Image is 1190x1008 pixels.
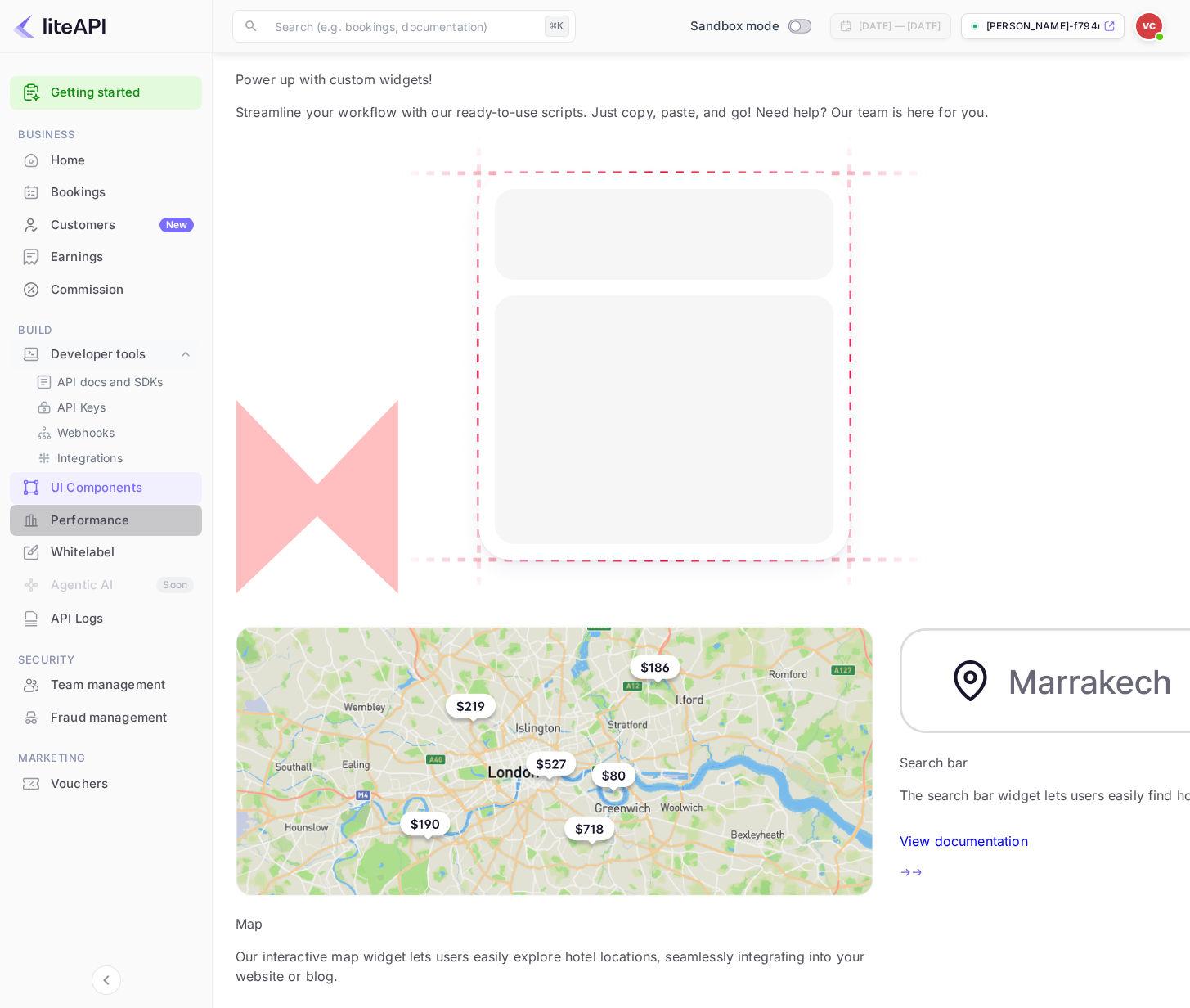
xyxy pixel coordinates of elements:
[57,373,164,390] p: API docs and SDKs
[159,218,194,232] div: New
[859,19,941,34] div: [DATE] — [DATE]
[51,775,194,794] div: Vouchers
[986,19,1100,34] p: [PERSON_NAME]-f794m.nui...
[10,126,202,144] span: Business
[36,424,189,441] a: Webhooks
[92,965,121,995] button: Collapse navigation
[51,345,177,364] div: Developer tools
[10,603,202,633] a: API Logs
[51,543,194,562] div: Whitelabel
[10,702,202,734] div: Fraud management
[900,831,1028,851] p: View documentation
[10,669,202,701] div: Team management
[236,102,1167,122] p: Streamline your workflow with our ready-to-use scripts. Just copy, paste, and go! Need help? Our ...
[10,768,202,800] div: Vouchers
[10,505,202,537] div: Performance
[51,479,194,497] div: UI Components
[36,398,189,416] a: API Keys
[10,209,202,241] div: CustomersNew
[51,216,194,235] div: Customers
[10,209,202,240] a: CustomersNew
[10,322,202,340] span: Build
[545,16,569,37] div: ⌘K
[236,914,873,934] p: Map
[1136,13,1162,39] img: Victor Costa
[10,177,202,209] div: Bookings
[10,274,202,304] a: Commission
[51,709,194,727] div: Fraud management
[29,421,195,444] div: Webhooks
[10,76,202,110] div: Getting started
[10,145,202,177] div: Home
[29,395,195,419] div: API Keys
[51,281,194,299] div: Commission
[36,449,189,466] a: Integrations
[236,70,1167,89] p: Power up with custom widgets!
[57,449,123,466] p: Integrations
[10,340,202,369] div: Developer tools
[10,505,202,535] a: Performance
[51,511,194,530] div: Performance
[10,472,202,502] a: UI Components
[684,17,817,36] div: Switch to Production mode
[10,537,202,569] div: Whitelabel
[51,83,194,102] a: Getting started
[57,424,115,441] p: Webhooks
[10,537,202,567] a: Whitelabel
[29,446,195,470] div: Integrations
[36,373,189,390] a: API docs and SDKs
[10,472,202,504] div: UI Components
[51,248,194,267] div: Earnings
[51,183,194,202] div: Bookings
[10,274,202,306] div: Commission
[51,676,194,695] div: Team management
[10,749,202,767] span: Marketing
[236,947,873,986] p: Our interactive map widget lets users easily explore hotel locations, seamlessly integrating into...
[57,398,106,416] p: API Keys
[10,241,202,273] div: Earnings
[10,145,202,175] a: Home
[10,768,202,799] a: Vouchers
[10,651,202,669] span: Security
[690,17,779,36] span: Sandbox mode
[13,13,106,39] img: LiteAPI logo
[51,151,194,170] div: Home
[10,241,202,272] a: Earnings
[29,370,195,394] div: API docs and SDKs
[10,702,202,732] a: Fraud management
[236,625,873,896] img: Map Frame
[265,10,538,43] input: Search (e.g. bookings, documentation)
[10,177,202,207] a: Bookings
[10,669,202,700] a: Team management
[51,610,194,628] div: API Logs
[398,135,929,594] img: Custom Widget PNG
[10,603,202,635] div: API Logs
